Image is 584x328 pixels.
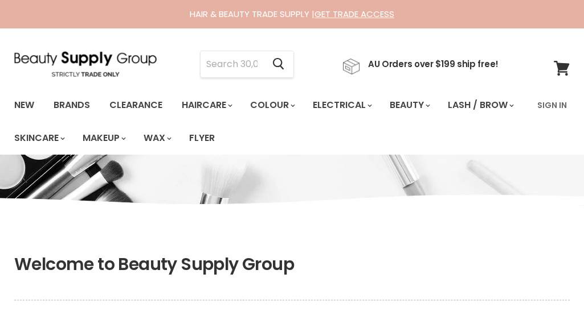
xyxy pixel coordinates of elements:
a: Lash / Brow [439,93,521,117]
a: Clearance [101,93,171,117]
a: Haircare [173,93,239,117]
a: GET TRADE ACCESS [315,8,394,20]
a: Colour [242,93,302,117]
ul: Main menu [6,89,530,155]
a: Brands [45,93,99,117]
a: Makeup [74,126,133,150]
a: Wax [135,126,178,150]
a: Flyer [181,126,223,150]
a: Electrical [304,93,379,117]
a: Skincare [6,126,72,150]
h1: Welcome to Beauty Supply Group [14,254,570,275]
a: New [6,93,43,117]
button: Search [263,51,293,77]
form: Product [200,51,294,78]
a: Beauty [381,93,437,117]
iframe: Gorgias live chat messenger [527,275,573,317]
a: Sign In [530,93,574,117]
input: Search [201,51,263,77]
